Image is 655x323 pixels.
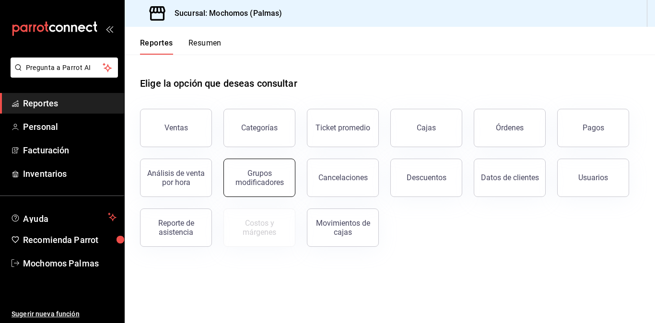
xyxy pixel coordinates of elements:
[230,219,289,237] div: Costos y márgenes
[578,173,608,182] div: Usuarios
[188,38,222,55] button: Resumen
[583,123,604,132] div: Pagos
[223,159,295,197] button: Grupos modificadores
[316,123,370,132] div: Ticket promedio
[140,38,173,55] button: Reportes
[557,109,629,147] button: Pagos
[474,159,546,197] button: Datos de clientes
[230,169,289,187] div: Grupos modificadores
[140,109,212,147] button: Ventas
[23,97,117,110] span: Reportes
[23,167,117,180] span: Inventarios
[167,8,282,19] h3: Sucursal: Mochomos (Palmas)
[23,257,117,270] span: Mochomos Palmas
[23,144,117,157] span: Facturación
[11,58,118,78] button: Pregunta a Parrot AI
[223,109,295,147] button: Categorías
[140,159,212,197] button: Análisis de venta por hora
[7,69,118,80] a: Pregunta a Parrot AI
[146,169,206,187] div: Análisis de venta por hora
[23,211,104,223] span: Ayuda
[105,25,113,33] button: open_drawer_menu
[140,76,297,91] h1: Elige la opción que deseas consultar
[140,38,222,55] div: navigation tabs
[481,173,539,182] div: Datos de clientes
[307,159,379,197] button: Cancelaciones
[474,109,546,147] button: Órdenes
[23,120,117,133] span: Personal
[146,219,206,237] div: Reporte de asistencia
[223,208,295,247] button: Contrata inventarios para ver este reporte
[313,219,373,237] div: Movimientos de cajas
[307,208,379,247] button: Movimientos de cajas
[12,309,117,319] span: Sugerir nueva función
[140,208,212,247] button: Reporte de asistencia
[241,123,278,132] div: Categorías
[307,109,379,147] button: Ticket promedio
[23,233,117,246] span: Recomienda Parrot
[407,173,446,182] div: Descuentos
[164,123,188,132] div: Ventas
[318,173,368,182] div: Cancelaciones
[496,123,524,132] div: Órdenes
[26,63,103,73] span: Pregunta a Parrot AI
[417,123,436,132] div: Cajas
[390,159,462,197] button: Descuentos
[557,159,629,197] button: Usuarios
[390,109,462,147] button: Cajas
